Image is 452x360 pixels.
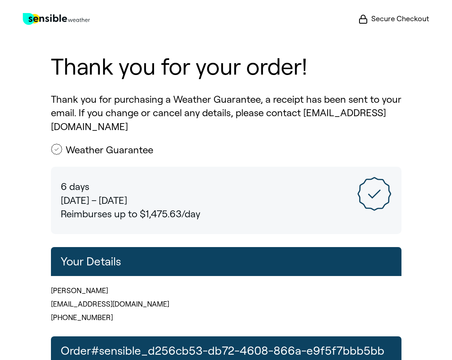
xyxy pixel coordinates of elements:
[51,313,401,323] p: [PHONE_NUMBER]
[51,286,401,296] p: [PERSON_NAME]
[61,207,392,221] p: Reimburses up to $1,475.63/day
[51,247,401,276] h2: Your Details
[371,14,429,24] span: Secure Checkout
[61,180,392,194] p: 6 days
[51,54,401,80] h1: Thank you for your order!
[61,194,392,208] p: [DATE] – [DATE]
[51,93,401,134] p: Thank you for purchasing a Weather Guarantee, a receipt has been sent to your email. If you chang...
[66,143,153,157] h2: Weather Guarantee
[51,299,401,309] p: [EMAIL_ADDRESS][DOMAIN_NAME]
